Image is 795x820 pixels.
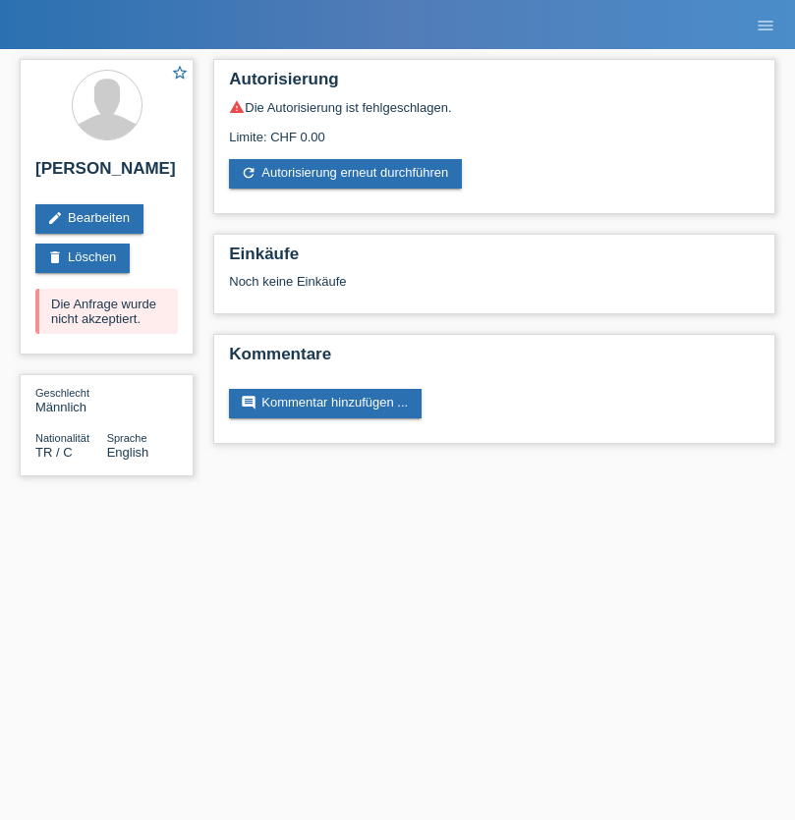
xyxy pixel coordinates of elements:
i: warning [229,99,245,115]
span: Türkei / C / 01.08.1990 [35,445,73,460]
div: Die Anfrage wurde nicht akzeptiert. [35,289,178,334]
a: editBearbeiten [35,204,143,234]
i: refresh [241,165,256,181]
i: star_border [171,64,189,82]
i: delete [47,249,63,265]
a: refreshAutorisierung erneut durchführen [229,159,462,189]
h2: [PERSON_NAME] [35,159,178,189]
h2: Autorisierung [229,70,760,99]
span: English [107,445,149,460]
a: deleteLöschen [35,244,130,273]
a: star_border [171,64,189,84]
i: edit [47,210,63,226]
div: Die Autorisierung ist fehlgeschlagen. [229,99,760,115]
a: commentKommentar hinzufügen ... [229,389,422,418]
div: Noch keine Einkäufe [229,274,760,303]
h2: Einkäufe [229,245,760,274]
span: Sprache [107,432,147,444]
a: menu [746,19,785,30]
h2: Kommentare [229,345,760,374]
i: menu [756,16,775,35]
div: Limite: CHF 0.00 [229,115,760,144]
span: Geschlecht [35,387,89,399]
div: Männlich [35,385,107,414]
span: Nationalität [35,432,89,444]
i: comment [241,395,256,410]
